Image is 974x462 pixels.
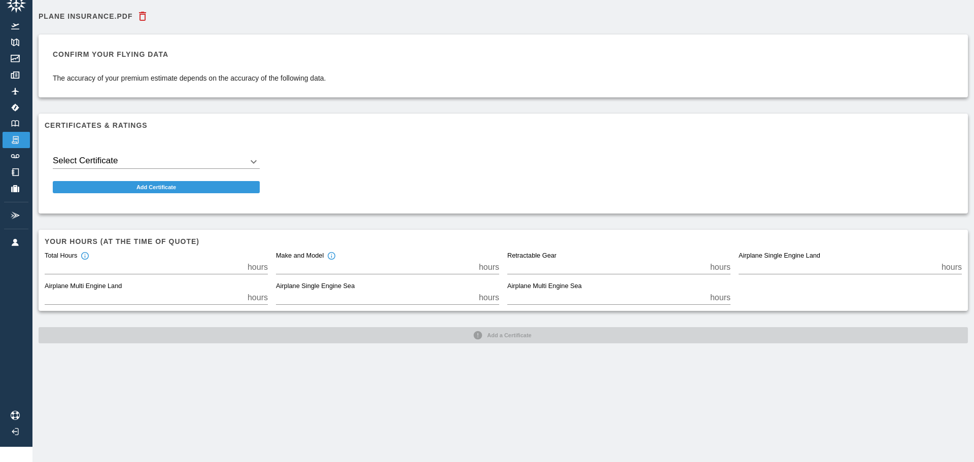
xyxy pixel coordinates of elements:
[45,252,89,261] div: Total Hours
[479,292,499,304] p: hours
[942,261,962,273] p: hours
[276,252,336,261] div: Make and Model
[248,292,268,304] p: hours
[53,181,260,193] button: Add Certificate
[710,261,730,273] p: hours
[53,49,326,60] h6: Confirm your flying data
[45,120,962,131] h6: Certificates & Ratings
[507,282,582,291] label: Airplane Multi Engine Sea
[45,236,962,247] h6: Your hours (at the time of quote)
[39,13,132,20] h6: plane insurance.pdf
[276,282,355,291] label: Airplane Single Engine Sea
[327,252,336,261] svg: Total hours in the make and model of the insured aircraft
[739,252,820,261] label: Airplane Single Engine Land
[53,73,326,83] p: The accuracy of your premium estimate depends on the accuracy of the following data.
[45,282,122,291] label: Airplane Multi Engine Land
[248,261,268,273] p: hours
[80,252,89,261] svg: Total hours in fixed-wing aircraft
[507,252,556,261] label: Retractable Gear
[710,292,730,304] p: hours
[479,261,499,273] p: hours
